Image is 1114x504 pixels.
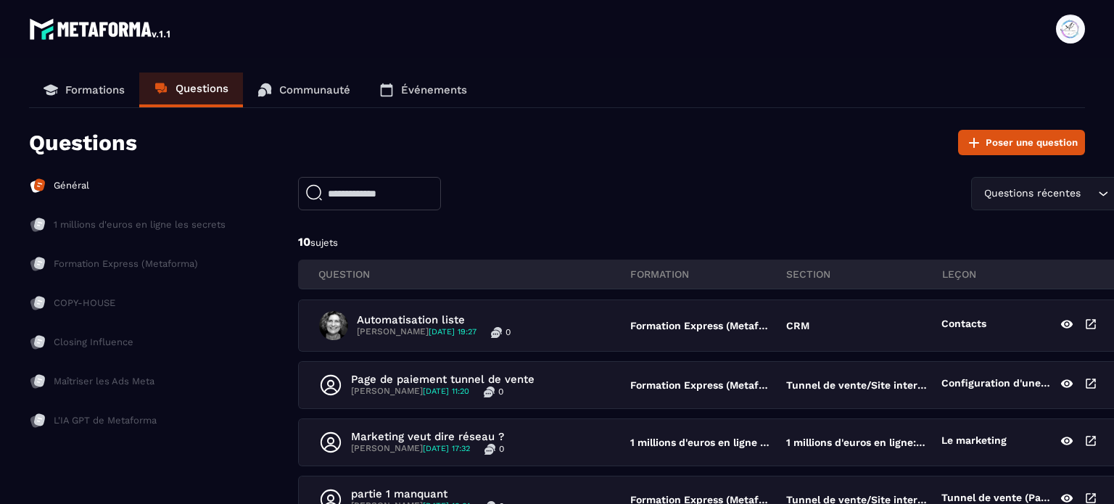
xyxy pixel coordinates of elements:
img: formation-icon-inac.db86bb20.svg [29,412,46,429]
p: Contacts [941,318,986,334]
p: [PERSON_NAME] [351,386,469,397]
p: Général [54,179,89,192]
p: FORMATION [630,268,786,281]
p: Questions [176,82,228,95]
p: L'IA GPT de Metaforma [54,414,157,427]
p: [PERSON_NAME] [351,443,470,455]
p: 1 millions d'euros en ligne les secrets [630,437,772,448]
p: 0 [506,326,511,338]
span: sujets [310,237,338,248]
p: 1 millions d'euros en ligne: les secrets [786,437,928,448]
p: Automatisation liste [357,313,511,326]
span: [DATE] 17:32 [423,444,470,453]
p: Formation Express (Metaforma) [630,379,772,391]
p: Questions [29,130,137,155]
p: Closing Influence [54,336,133,349]
p: Tunnel de vente/Site internet [786,379,928,391]
span: [DATE] 11:20 [423,387,469,396]
p: CRM [786,320,809,331]
a: Communauté [243,73,365,107]
p: Formation Express (Metaforma) [630,320,772,331]
input: Search for option [1084,186,1094,202]
a: Formations [29,73,139,107]
img: formation-icon-inac.db86bb20.svg [29,294,46,312]
img: formation-icon-active.2ea72e5a.svg [29,177,46,194]
a: Événements [365,73,482,107]
p: [PERSON_NAME] [357,326,476,338]
p: Maîtriser les Ads Meta [54,375,154,388]
p: section [786,268,942,281]
p: leçon [942,268,1098,281]
span: [DATE] 19:27 [429,327,476,336]
p: Communauté [279,83,350,96]
img: logo [29,15,173,44]
p: Marketing veut dire réseau ? [351,430,504,443]
p: 1 millions d'euros en ligne les secrets [54,218,226,231]
p: partie 1 manquant [351,487,504,500]
img: formation-icon-inac.db86bb20.svg [29,216,46,234]
span: Questions récentes [981,186,1084,202]
img: formation-icon-inac.db86bb20.svg [29,334,46,351]
p: Formations [65,83,125,96]
img: formation-icon-inac.db86bb20.svg [29,255,46,273]
button: Poser une question [958,130,1085,155]
p: 0 [499,443,504,455]
p: Configuration d'une page de paiement sur Metaforma [941,377,1050,393]
p: COPY-HOUSE [54,297,115,310]
img: formation-icon-inac.db86bb20.svg [29,373,46,390]
p: QUESTION [318,268,630,281]
a: Questions [139,73,243,107]
p: Page de paiement tunnel de vente [351,373,535,386]
p: Le marketing [941,434,1007,450]
p: Formation Express (Metaforma) [54,257,198,270]
p: 0 [498,386,503,397]
p: Événements [401,83,467,96]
